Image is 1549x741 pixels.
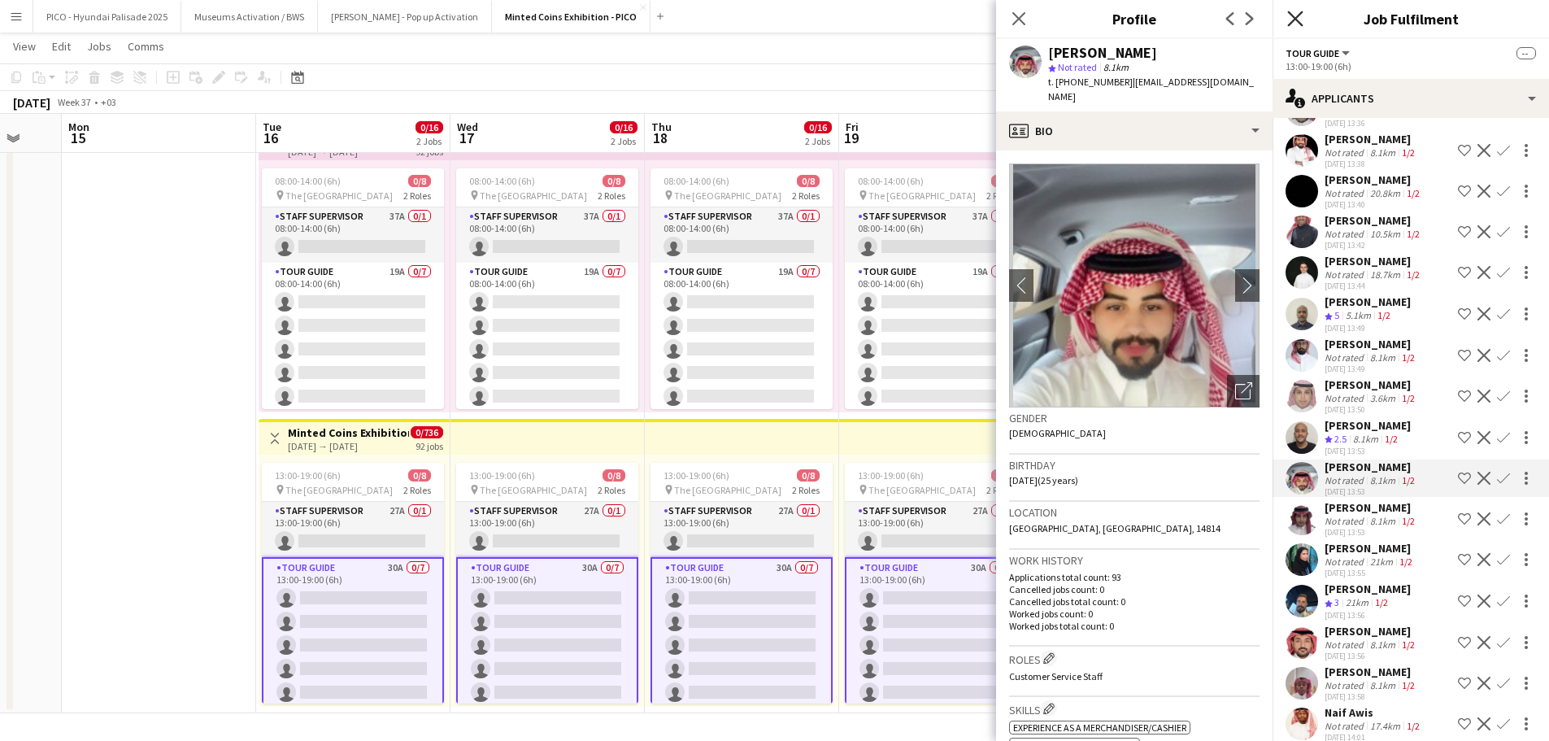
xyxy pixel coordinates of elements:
[1402,515,1415,527] app-skills-label: 1/2
[1009,427,1106,439] span: [DEMOGRAPHIC_DATA]
[1325,404,1418,415] div: [DATE] 13:50
[456,207,638,263] app-card-role: Staff Supervisor37A0/108:00-14:00 (6h)
[1325,705,1423,720] div: Naif Awis
[456,463,638,704] div: 13:00-19:00 (6h)0/8 The [GEOGRAPHIC_DATA]2 RolesStaff Supervisor27A0/113:00-19:00 (6h) Tour Guide...
[845,463,1027,704] app-job-card: 13:00-19:00 (6h)0/8 The [GEOGRAPHIC_DATA]2 RolesStaff Supervisor27A0/113:00-19:00 (6h) Tour Guide...
[403,190,431,202] span: 2 Roles
[996,111,1273,150] div: Bio
[52,39,71,54] span: Edit
[650,263,833,460] app-card-role: Tour Guide19A0/708:00-14:00 (6h)
[1402,351,1415,364] app-skills-label: 1/2
[1325,254,1423,268] div: [PERSON_NAME]
[1325,172,1423,187] div: [PERSON_NAME]
[1325,624,1418,639] div: [PERSON_NAME]
[1009,670,1103,682] span: Customer Service Staff
[1367,556,1396,568] div: 21km
[1325,187,1367,199] div: Not rated
[1058,61,1097,73] span: Not rated
[408,469,431,482] span: 0/8
[1325,132,1418,146] div: [PERSON_NAME]
[991,175,1014,187] span: 0/8
[1009,583,1260,595] p: Cancelled jobs count: 0
[455,129,478,147] span: 17
[1325,679,1367,691] div: Not rated
[1367,639,1399,651] div: 8.1km
[457,120,478,134] span: Wed
[1325,351,1367,364] div: Not rated
[1286,60,1536,72] div: 13:00-19:00 (6h)
[262,168,444,409] app-job-card: 08:00-14:00 (6h)0/8 The [GEOGRAPHIC_DATA]2 RolesStaff Supervisor37A0/108:00-14:00 (6h) Tour Guide...
[1342,596,1372,610] div: 21km
[650,463,833,704] app-job-card: 13:00-19:00 (6h)0/8 The [GEOGRAPHIC_DATA]2 RolesStaff Supervisor27A0/113:00-19:00 (6h) Tour Guide...
[1100,61,1132,73] span: 8.1km
[792,484,820,496] span: 2 Roles
[1325,323,1411,333] div: [DATE] 13:49
[1325,691,1418,702] div: [DATE] 13:58
[1325,240,1423,251] div: [DATE] 13:42
[262,463,444,704] app-job-card: 13:00-19:00 (6h)0/8 The [GEOGRAPHIC_DATA]2 RolesStaff Supervisor27A0/113:00-19:00 (6h) Tour Guide...
[611,135,637,147] div: 2 Jobs
[1048,76,1254,102] span: | [EMAIL_ADDRESS][DOMAIN_NAME]
[1325,418,1411,433] div: [PERSON_NAME]
[1009,595,1260,608] p: Cancelled jobs total count: 0
[845,207,1027,263] app-card-role: Staff Supervisor37A0/108:00-14:00 (6h)
[845,168,1027,409] div: 08:00-14:00 (6h)0/8 The [GEOGRAPHIC_DATA]2 RolesStaff Supervisor37A0/108:00-14:00 (6h) Tour Guide...
[797,175,820,187] span: 0/8
[598,484,625,496] span: 2 Roles
[651,120,672,134] span: Thu
[54,96,94,108] span: Week 37
[260,129,281,147] span: 16
[610,121,637,133] span: 0/16
[1325,665,1418,679] div: [PERSON_NAME]
[469,469,535,482] span: 13:00-19:00 (6h)
[603,175,625,187] span: 0/8
[416,135,442,147] div: 2 Jobs
[275,175,341,187] span: 08:00-14:00 (6h)
[1334,596,1339,608] span: 3
[805,135,831,147] div: 2 Jobs
[1367,679,1399,691] div: 8.1km
[1325,460,1418,474] div: [PERSON_NAME]
[288,440,409,452] div: [DATE] → [DATE]
[1009,458,1260,473] h3: Birthday
[1325,639,1367,651] div: Not rated
[1009,474,1078,486] span: [DATE] (25 years)
[674,190,781,202] span: The [GEOGRAPHIC_DATA]
[403,484,431,496] span: 2 Roles
[1325,500,1418,515] div: [PERSON_NAME]
[262,502,444,557] app-card-role: Staff Supervisor27A0/113:00-19:00 (6h)
[664,175,729,187] span: 08:00-14:00 (6h)
[128,39,164,54] span: Comms
[1325,392,1367,404] div: Not rated
[1286,47,1339,59] span: Tour Guide
[1009,650,1260,667] h3: Roles
[843,129,859,147] span: 19
[262,263,444,460] app-card-role: Tour Guide19A0/708:00-14:00 (6h)
[1009,620,1260,632] p: Worked jobs total count: 0
[181,1,318,33] button: Museums Activation / BWS
[1325,281,1423,291] div: [DATE] 13:44
[1367,515,1399,527] div: 8.1km
[1367,268,1403,281] div: 18.7km
[1325,268,1367,281] div: Not rated
[33,1,181,33] button: PICO - Hyundai Palisade 2025
[1009,522,1220,534] span: [GEOGRAPHIC_DATA], [GEOGRAPHIC_DATA], 14814
[1325,146,1367,159] div: Not rated
[1325,118,1423,129] div: [DATE] 13:36
[1399,556,1412,568] app-skills-label: 1/2
[318,1,492,33] button: [PERSON_NAME] - Pop up Activation
[650,168,833,409] div: 08:00-14:00 (6h)0/8 The [GEOGRAPHIC_DATA]2 RolesStaff Supervisor37A0/108:00-14:00 (6h) Tour Guide...
[1350,433,1381,447] div: 8.1km
[674,484,781,496] span: The [GEOGRAPHIC_DATA]
[1009,608,1260,620] p: Worked jobs count: 0
[1367,392,1399,404] div: 3.6km
[13,39,36,54] span: View
[1407,228,1420,240] app-skills-label: 1/2
[868,190,976,202] span: The [GEOGRAPHIC_DATA]
[1407,187,1420,199] app-skills-label: 1/2
[1407,268,1420,281] app-skills-label: 1/2
[1009,700,1260,717] h3: Skills
[1009,163,1260,408] img: Crew avatar or photo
